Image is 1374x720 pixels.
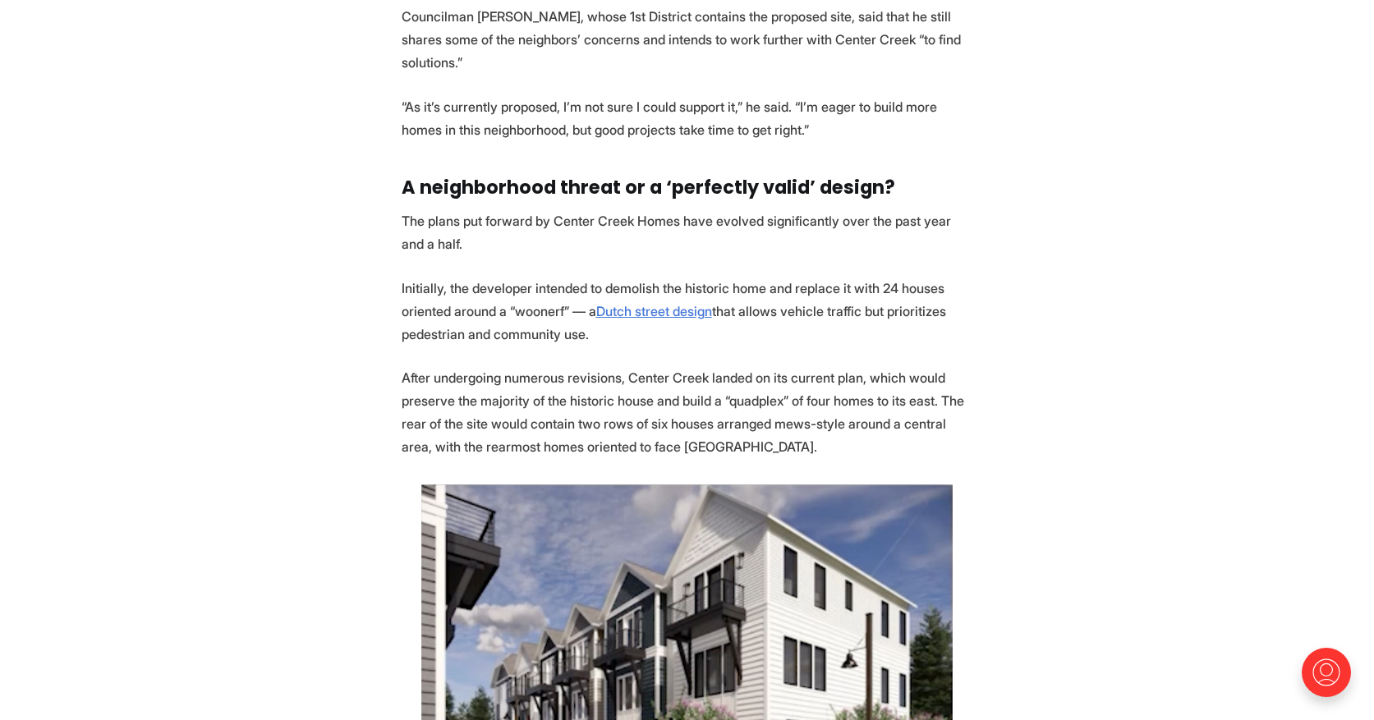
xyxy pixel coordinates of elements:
p: Councilman [PERSON_NAME], whose 1st District contains the proposed site, said that he still share... [402,5,973,74]
p: “As it’s currently proposed, I’m not sure I could support it,” he said. “I’m eager to build more ... [402,95,973,141]
a: Dutch street design [596,303,712,319]
p: Initially, the developer intended to demolish the historic home and replace it with 24 houses ori... [402,277,973,346]
strong: A neighborhood threat or a ‘perfectly valid’ design? [402,174,895,200]
p: The plans put forward by Center Creek Homes have evolved significantly over the past year and a h... [402,209,973,255]
iframe: portal-trigger [1288,640,1374,720]
p: After undergoing numerous revisions, Center Creek landed on its current plan, which would preserv... [402,366,973,458]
